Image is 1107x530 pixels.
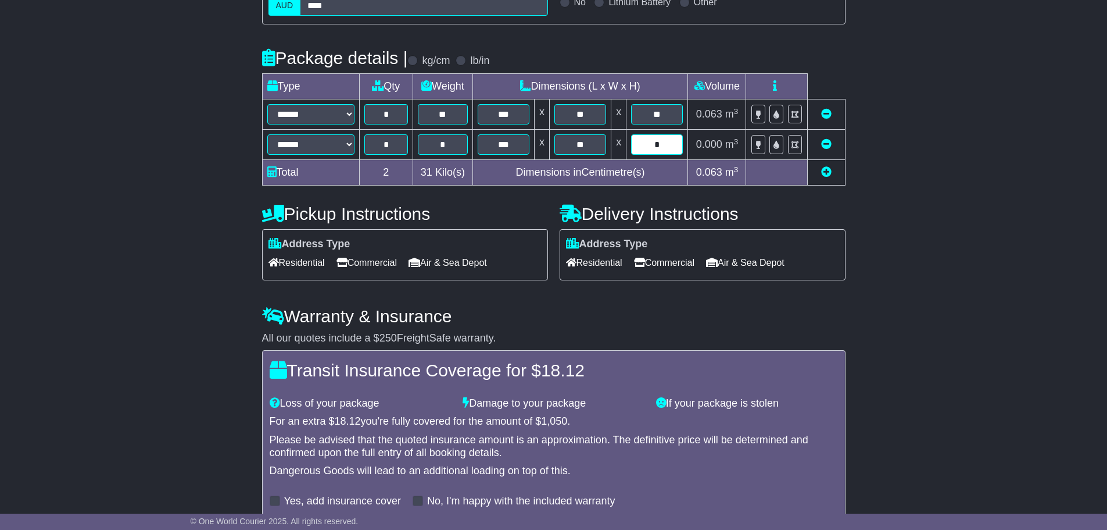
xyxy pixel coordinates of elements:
td: 2 [359,160,413,186]
td: Dimensions in Centimetre(s) [472,160,688,186]
sup: 3 [734,107,739,116]
label: No, I'm happy with the included warranty [427,495,615,508]
sup: 3 [734,165,739,174]
td: Qty [359,74,413,99]
h4: Delivery Instructions [560,204,846,223]
span: 18.12 [541,361,585,380]
span: Air & Sea Depot [409,254,487,272]
span: 250 [379,332,397,344]
td: Dimensions (L x W x H) [472,74,688,99]
span: 0.000 [696,138,722,150]
label: Address Type [566,238,648,251]
h4: Package details | [262,48,408,67]
span: m [725,108,739,120]
span: Commercial [634,254,694,272]
span: Commercial [336,254,397,272]
span: 0.063 [696,166,722,178]
span: Residential [268,254,325,272]
a: Remove this item [821,138,832,150]
label: lb/in [470,55,489,67]
span: 18.12 [335,415,361,427]
td: Kilo(s) [413,160,473,186]
span: m [725,138,739,150]
div: Dangerous Goods will lead to an additional loading on top of this. [270,465,838,478]
label: kg/cm [422,55,450,67]
div: Please be advised that the quoted insurance amount is an approximation. The definitive price will... [270,434,838,459]
td: x [534,130,549,160]
div: All our quotes include a $ FreightSafe warranty. [262,332,846,345]
td: Weight [413,74,473,99]
a: Add new item [821,166,832,178]
td: Volume [688,74,746,99]
div: If your package is stolen [650,397,844,410]
span: Air & Sea Depot [706,254,784,272]
h4: Pickup Instructions [262,204,548,223]
label: Address Type [268,238,350,251]
label: Yes, add insurance cover [284,495,401,508]
div: Loss of your package [264,397,457,410]
div: For an extra $ you're fully covered for the amount of $ . [270,415,838,428]
td: x [611,99,626,130]
h4: Warranty & Insurance [262,307,846,326]
a: Remove this item [821,108,832,120]
span: 1,050 [541,415,567,427]
div: Damage to your package [457,397,650,410]
td: x [534,99,549,130]
h4: Transit Insurance Coverage for $ [270,361,838,380]
span: © One World Courier 2025. All rights reserved. [191,517,359,526]
td: x [611,130,626,160]
span: Residential [566,254,622,272]
span: m [725,166,739,178]
span: 0.063 [696,108,722,120]
td: Total [262,160,359,186]
sup: 3 [734,137,739,146]
td: Type [262,74,359,99]
span: 31 [421,166,432,178]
